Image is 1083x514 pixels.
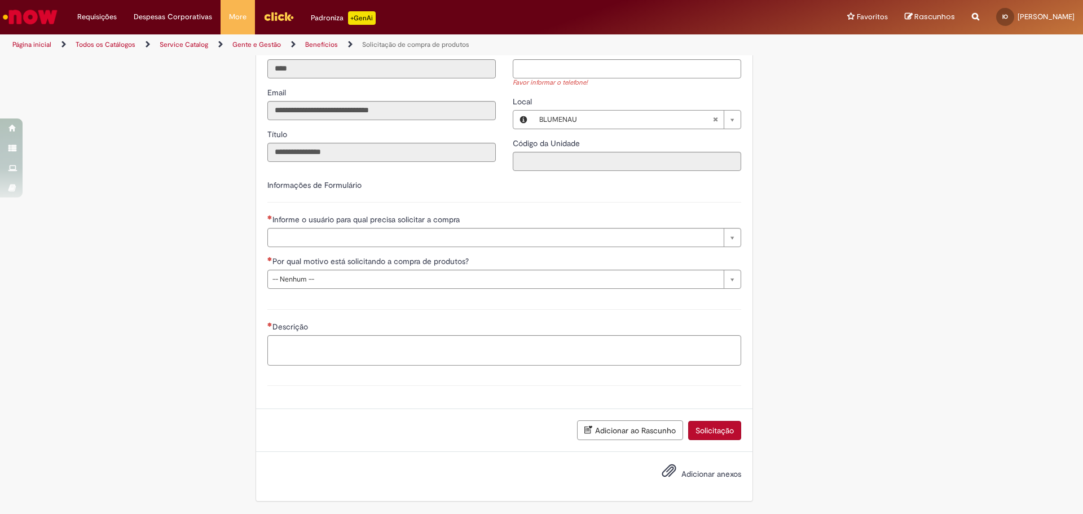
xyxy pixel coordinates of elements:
a: Página inicial [12,40,51,49]
span: Somente leitura - ID [267,46,277,56]
span: Despesas Corporativas [134,11,212,23]
label: Informações de Formulário [267,180,362,190]
span: Necessários [267,257,272,261]
label: Somente leitura - Código da Unidade [513,138,582,149]
a: Service Catalog [160,40,208,49]
span: Necessários - Informe o usuário para qual precisa solicitar a compra [272,214,462,225]
a: Limpar campo Informe o usuário para qual precisa solicitar a compra [267,228,741,247]
button: Local, Visualizar este registro BLUMENAU [513,111,534,129]
button: Adicionar anexos [659,460,679,486]
a: Solicitação de compra de produtos [362,40,469,49]
input: Email [267,101,496,120]
span: Somente leitura - Título [267,129,289,139]
div: Padroniza [311,11,376,25]
p: +GenAi [348,11,376,25]
label: Somente leitura - Email [267,87,288,98]
span: Somente leitura - Código da Unidade [513,138,582,148]
span: Por qual motivo está solicitando a compra de produtos? [272,256,471,266]
span: More [229,11,246,23]
textarea: Descrição [267,335,741,366]
div: Favor informar o telefone! [513,78,741,88]
button: Adicionar ao Rascunho [577,420,683,440]
span: IO [1002,13,1008,20]
a: BLUMENAULimpar campo Local [534,111,741,129]
span: Requisições [77,11,117,23]
label: Somente leitura - Título [267,129,289,140]
abbr: Limpar campo Local [707,111,724,129]
span: Rascunhos [914,11,955,22]
a: Rascunhos [905,12,955,23]
span: BLUMENAU [539,111,712,129]
img: click_logo_yellow_360x200.png [263,8,294,25]
ul: Trilhas de página [8,34,714,55]
span: Descrição [272,322,310,332]
input: Código da Unidade [513,152,741,171]
span: Adicionar anexos [681,469,741,480]
span: Telefone de Contato [518,46,592,56]
button: Solicitação [688,421,741,440]
span: Necessários [267,215,272,219]
input: ID [267,59,496,78]
span: Necessários [267,322,272,327]
a: Todos os Catálogos [76,40,135,49]
span: Local [513,96,534,107]
span: Favoritos [857,11,888,23]
input: Telefone de Contato [513,59,741,78]
a: Gente e Gestão [232,40,281,49]
span: -- Nenhum -- [272,270,718,288]
img: ServiceNow [1,6,59,28]
input: Título [267,143,496,162]
a: Benefícios [305,40,338,49]
span: [PERSON_NAME] [1018,12,1075,21]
